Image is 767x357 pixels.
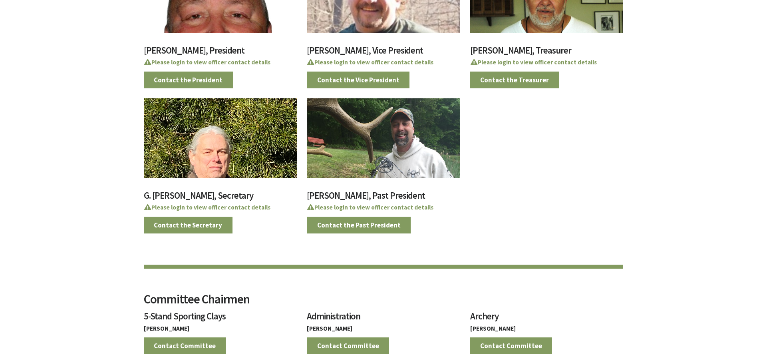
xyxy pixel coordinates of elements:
[307,203,433,211] a: Please login to view officer contact details
[144,337,226,354] a: Contact Committee
[307,311,460,325] h3: Administration
[144,203,270,211] a: Please login to view officer contact details
[307,337,389,354] a: Contact Committee
[470,72,559,88] a: Contact the Treasurer
[307,46,460,60] h3: [PERSON_NAME], Vice President
[144,72,233,88] a: Contact the President
[144,58,270,66] a: Please login to view officer contact details
[307,72,409,88] a: Contact the Vice President
[144,293,623,311] h2: Committee Chairmen
[470,311,623,325] h3: Archery
[307,217,411,233] a: Contact the Past President
[307,325,352,332] strong: [PERSON_NAME]
[144,217,232,233] a: Contact the Secretary
[470,46,623,60] h3: [PERSON_NAME], Treasurer
[144,46,297,60] h3: [PERSON_NAME], President
[470,58,597,66] a: Please login to view officer contact details
[470,325,516,332] strong: [PERSON_NAME]
[144,191,297,205] h3: G. [PERSON_NAME], Secretary
[307,58,433,66] a: Please login to view officer contact details
[144,325,189,332] strong: [PERSON_NAME]
[470,337,552,354] a: Contact Committee
[307,191,460,205] h3: [PERSON_NAME], Past President
[144,311,297,325] h3: 5-Stand Sporting Clays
